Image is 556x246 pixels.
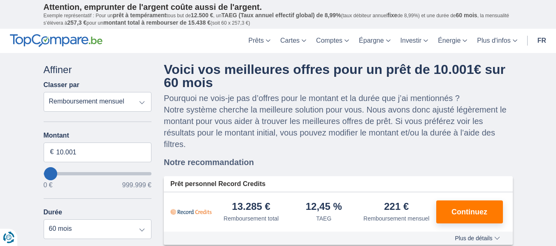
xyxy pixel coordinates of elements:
span: fixe [387,12,397,18]
div: 221 € [384,202,409,213]
span: 60 mois [456,12,477,18]
p: Pourquoi ne vois-je pas d’offres pour le montant et la durée que j’ai mentionnés ? Notre système ... [164,92,513,150]
span: 257,3 € [67,19,87,26]
span: 12.500 € [191,12,214,18]
span: montant total à rembourser de 15.438 € [103,19,211,26]
label: Durée [44,209,62,216]
input: wantToBorrow [44,172,152,175]
p: Exemple représentatif : Pour un tous but de , un (taux débiteur annuel de 8,99%) et une durée de ... [44,12,513,27]
span: Plus de détails [455,235,500,241]
p: Attention, emprunter de l'argent coûte aussi de l'argent. [44,2,513,12]
span: € [50,147,54,157]
h4: Voici vos meilleures offres pour un prêt de 10.001€ sur 60 mois [164,63,513,89]
button: Continuez [436,200,503,223]
div: Remboursement mensuel [363,214,429,223]
a: Prêts [244,29,275,53]
span: TAEG (Taux annuel effectif global) de 8,99% [221,12,341,18]
span: prêt à tempérament [113,12,166,18]
div: TAEG [316,214,331,223]
label: Classer par [44,81,79,89]
div: Remboursement total [223,214,279,223]
a: Comptes [311,29,354,53]
label: Montant [44,132,152,139]
img: TopCompare [10,34,102,47]
a: Cartes [275,29,311,53]
span: Continuez [451,208,487,216]
a: Énergie [433,29,472,53]
div: Affiner [44,63,152,77]
a: fr [533,29,551,53]
img: pret personnel Record Credits [170,202,212,222]
a: Investir [395,29,433,53]
div: 12,45 % [306,202,342,213]
a: Plus d'infos [472,29,522,53]
button: Plus de détails [449,235,506,241]
div: 13.285 € [232,202,270,213]
span: 999.999 € [122,182,151,189]
a: Épargne [354,29,395,53]
span: Prêt personnel Record Credits [170,179,265,189]
span: 0 € [44,182,53,189]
